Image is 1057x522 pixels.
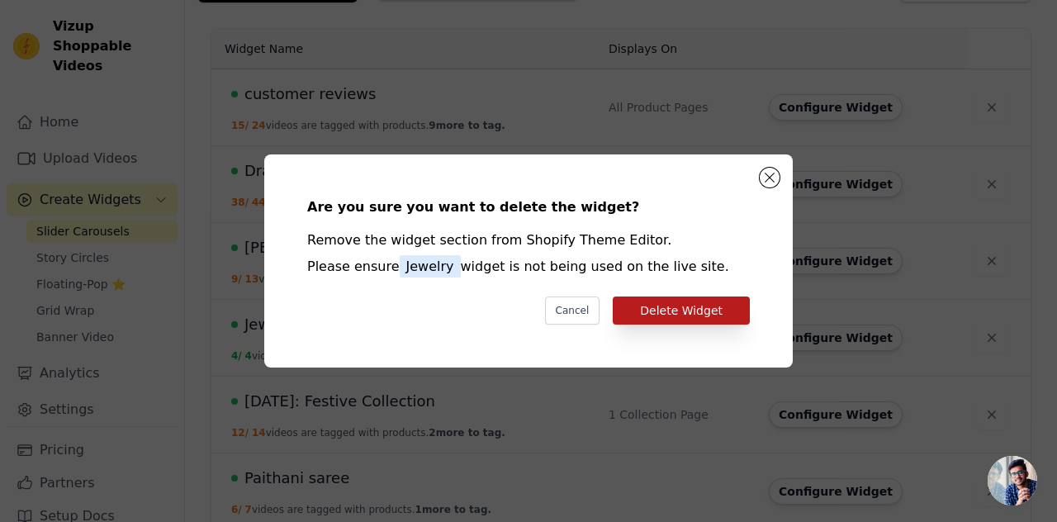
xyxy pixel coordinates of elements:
[988,456,1037,505] div: Open chat
[400,255,461,278] span: Jewelry
[307,257,750,277] div: Please ensure widget is not being used on the live site.
[307,230,750,250] div: Remove the widget section from Shopify Theme Editor.
[760,168,780,187] button: Close modal
[613,297,750,325] button: Delete Widget
[545,297,600,325] button: Cancel
[307,197,750,217] div: Are you sure you want to delete the widget?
